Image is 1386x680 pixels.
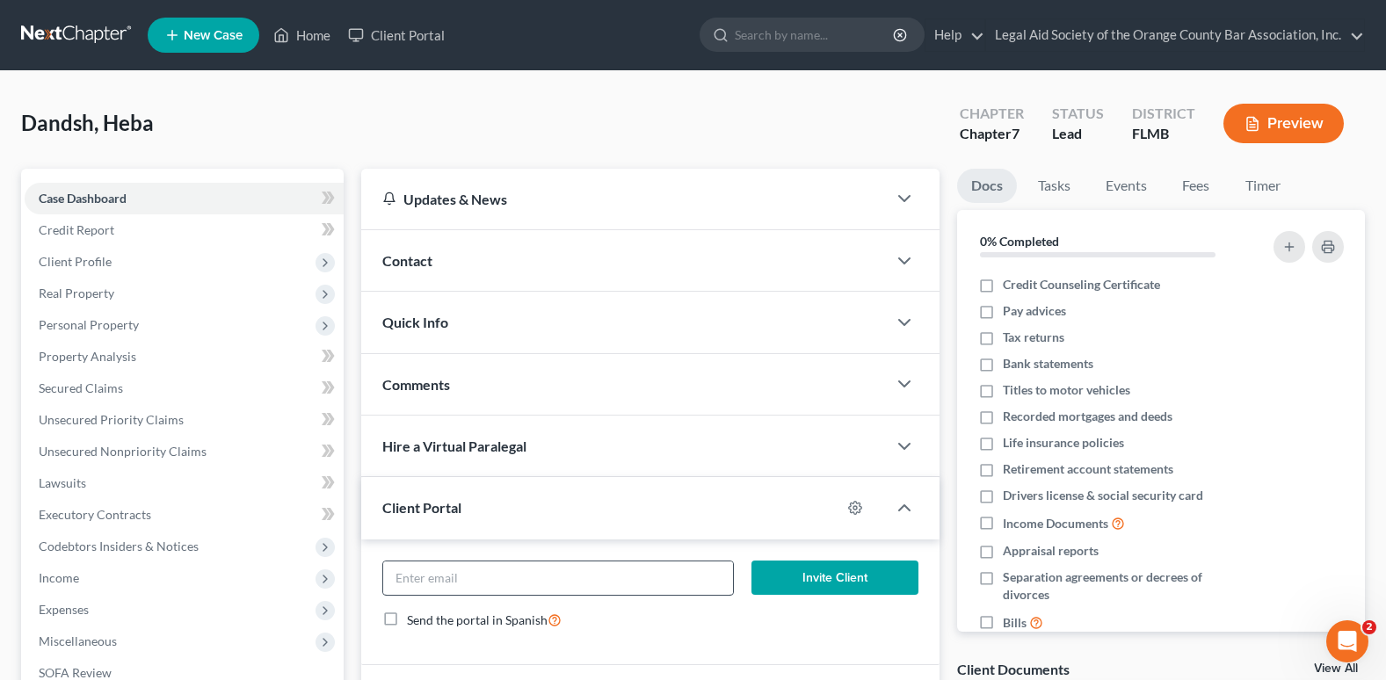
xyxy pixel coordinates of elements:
[25,183,344,214] a: Case Dashboard
[265,19,339,51] a: Home
[1052,124,1104,144] div: Lead
[1003,302,1066,320] span: Pay advices
[39,380,123,395] span: Secured Claims
[1231,169,1295,203] a: Timer
[1132,124,1195,144] div: FLMB
[1003,276,1160,293] span: Credit Counseling Certificate
[1362,620,1376,634] span: 2
[184,29,243,42] span: New Case
[39,222,114,237] span: Credit Report
[1326,620,1368,662] iframe: Intercom live chat
[25,404,344,436] a: Unsecured Priority Claims
[1314,662,1358,675] a: View All
[1003,614,1027,632] span: Bills
[382,252,432,269] span: Contact
[25,467,344,499] a: Lawsuits
[1132,104,1195,124] div: District
[960,124,1024,144] div: Chapter
[1024,169,1085,203] a: Tasks
[39,475,86,490] span: Lawsuits
[925,19,984,51] a: Help
[39,602,89,617] span: Expenses
[39,412,184,427] span: Unsecured Priority Claims
[1003,568,1248,604] span: Separation agreements or decrees of divorces
[25,499,344,531] a: Executory Contracts
[1223,104,1344,143] button: Preview
[1052,104,1104,124] div: Status
[25,436,344,467] a: Unsecured Nonpriority Claims
[1003,408,1172,425] span: Recorded mortgages and deeds
[1092,169,1161,203] a: Events
[1003,460,1173,478] span: Retirement account statements
[1003,434,1124,452] span: Life insurance policies
[39,633,117,648] span: Miscellaneous
[383,561,733,595] input: Enter email
[39,570,79,585] span: Income
[382,438,526,454] span: Hire a Virtual Paralegal
[25,214,344,246] a: Credit Report
[39,444,207,459] span: Unsecured Nonpriority Claims
[1003,515,1108,532] span: Income Documents
[39,349,136,364] span: Property Analysis
[1003,381,1130,399] span: Titles to motor vehicles
[751,561,918,596] button: Invite Client
[1003,542,1099,560] span: Appraisal reports
[39,507,151,522] span: Executory Contracts
[1003,355,1093,373] span: Bank statements
[39,665,112,680] span: SOFA Review
[1003,329,1064,346] span: Tax returns
[39,254,112,269] span: Client Profile
[25,373,344,404] a: Secured Claims
[957,169,1017,203] a: Docs
[39,191,127,206] span: Case Dashboard
[1003,487,1203,504] span: Drivers license & social security card
[980,234,1059,249] strong: 0% Completed
[382,499,461,516] span: Client Portal
[21,110,154,135] span: Dandsh, Heba
[339,19,454,51] a: Client Portal
[735,18,896,51] input: Search by name...
[39,317,139,332] span: Personal Property
[1012,125,1020,141] span: 7
[39,286,114,300] span: Real Property
[957,660,1070,678] div: Client Documents
[39,539,199,553] span: Codebtors Insiders & Notices
[382,314,448,330] span: Quick Info
[986,19,1364,51] a: Legal Aid Society of the Orange County Bar Association, Inc.
[382,376,450,393] span: Comments
[382,190,866,208] div: Updates & News
[25,341,344,373] a: Property Analysis
[1168,169,1224,203] a: Fees
[407,612,548,627] span: Send the portal in Spanish
[960,104,1024,124] div: Chapter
